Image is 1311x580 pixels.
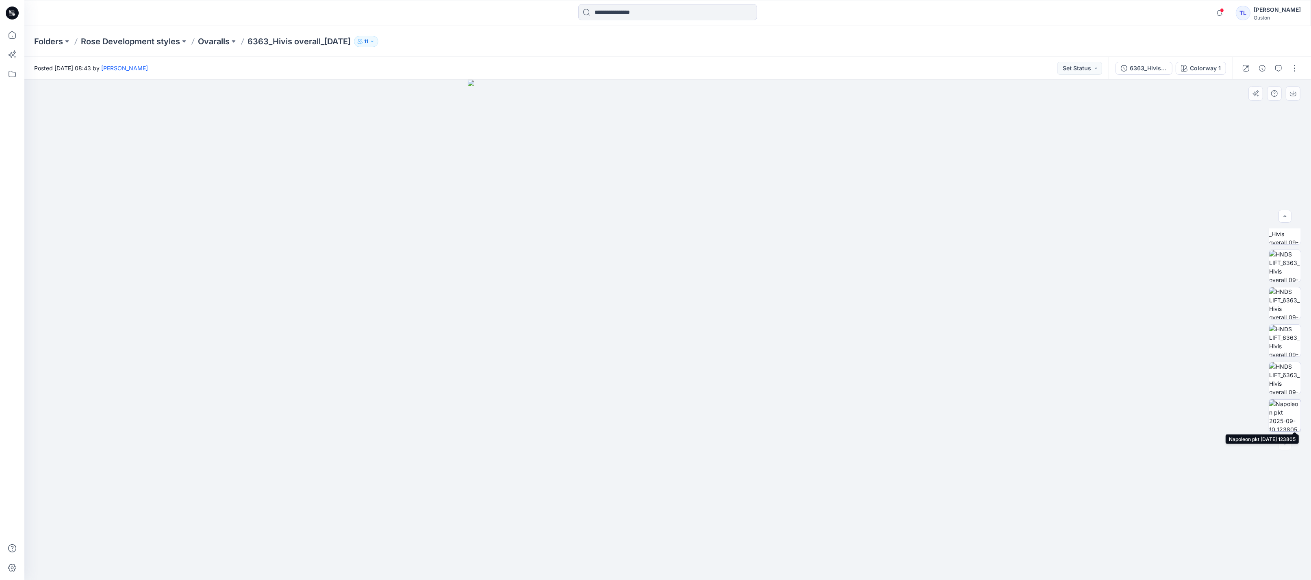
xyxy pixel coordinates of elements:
img: HNDS LIFT_6363_Hivis overall_09-09-2025_Colorway 1_Front [1269,250,1301,282]
div: Colorway 1 [1190,64,1221,73]
a: Ovaralls [198,36,230,47]
a: [PERSON_NAME] [101,65,148,72]
img: Napoleon pkt 2025-09-10 123805 [1269,400,1301,431]
span: Posted [DATE] 08:43 by [34,64,148,72]
div: [PERSON_NAME] [1254,5,1301,15]
img: HNDS LIFT_6363_Hivis overall_09-09-2025_Colorway 1_Right [1269,362,1301,394]
a: Folders [34,36,63,47]
img: HNDS LIFT_6363_Hivis overall_09-09-2025_Colorway 1_Left [1269,325,1301,356]
p: 11 [364,37,368,46]
button: 6363_Hivis overall_[DATE] [1116,62,1172,75]
button: Details [1256,62,1269,75]
button: 11 [354,36,378,47]
img: KNEE DWN_6363_Hivis overall_09-09-2025_Colorway 1_Right [1269,213,1301,244]
div: TL [1236,6,1250,20]
p: 6363_Hivis overall_[DATE] [247,36,351,47]
a: Rose Development styles [81,36,180,47]
div: 6363_Hivis overall_[DATE] [1130,64,1167,73]
img: eyJhbGciOiJIUzI1NiIsImtpZCI6IjAiLCJzbHQiOiJzZXMiLCJ0eXAiOiJKV1QifQ.eyJkYXRhIjp7InR5cGUiOiJzdG9yYW... [468,80,868,580]
div: Guston [1254,15,1301,21]
button: Colorway 1 [1176,62,1226,75]
img: HNDS LIFT_6363_Hivis overall_09-09-2025_Colorway 1_Back [1269,287,1301,319]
